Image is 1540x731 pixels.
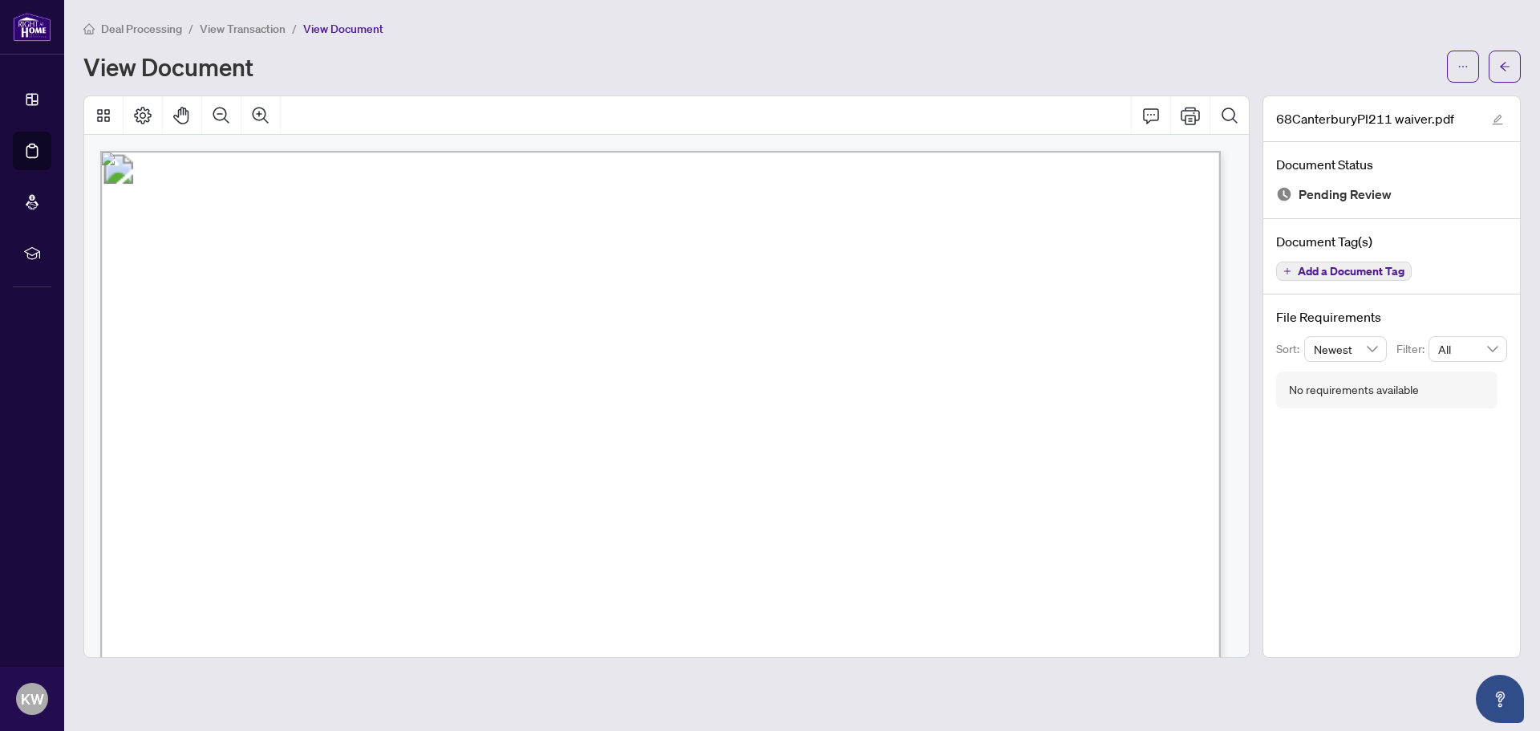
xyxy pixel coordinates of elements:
[21,688,44,710] span: KW
[13,12,51,42] img: logo
[1276,155,1507,174] h4: Document Status
[1276,186,1292,202] img: Document Status
[1499,61,1510,72] span: arrow-left
[303,22,383,36] span: View Document
[1438,337,1497,361] span: All
[1276,307,1507,327] h4: File Requirements
[83,54,253,79] h1: View Document
[1457,61,1469,72] span: ellipsis
[83,23,95,35] span: home
[188,19,193,38] li: /
[1283,267,1291,275] span: plus
[1276,232,1507,251] h4: Document Tag(s)
[1298,266,1404,277] span: Add a Document Tag
[1299,184,1392,205] span: Pending Review
[1396,340,1429,358] p: Filter:
[1476,675,1524,723] button: Open asap
[1314,337,1378,361] span: Newest
[1492,114,1503,125] span: edit
[200,22,286,36] span: View Transaction
[1276,340,1304,358] p: Sort:
[1276,262,1412,281] button: Add a Document Tag
[1289,381,1419,399] div: No requirements available
[292,19,297,38] li: /
[1276,109,1454,128] span: 68CanterburyPl211 waiver.pdf
[101,22,182,36] span: Deal Processing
